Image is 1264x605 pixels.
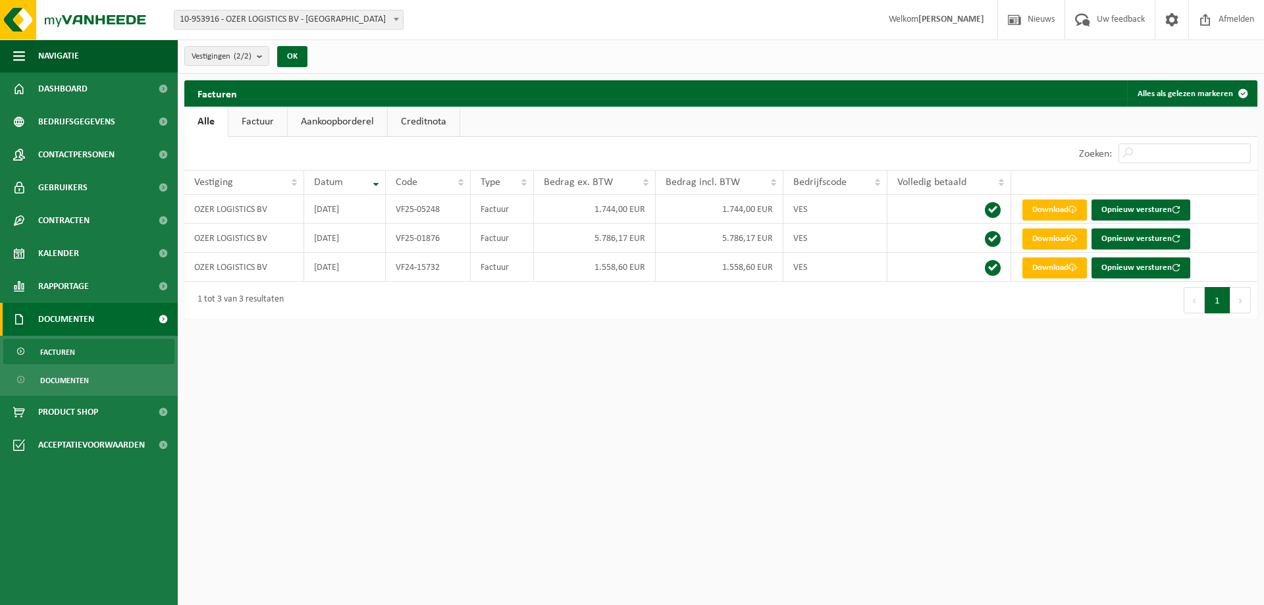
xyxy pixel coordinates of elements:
[1022,257,1087,278] a: Download
[471,224,534,253] td: Factuur
[38,204,90,237] span: Contracten
[38,105,115,138] span: Bedrijfsgegevens
[783,253,887,282] td: VES
[38,303,94,336] span: Documenten
[1205,287,1230,313] button: 1
[1092,228,1190,250] button: Opnieuw versturen
[396,177,417,188] span: Code
[174,11,403,29] span: 10-953916 - OZER LOGISTICS BV - ROTTERDAM
[184,195,304,224] td: OZER LOGISTICS BV
[3,367,174,392] a: Documenten
[40,340,75,365] span: Facturen
[1092,199,1190,221] button: Opnieuw versturen
[38,396,98,429] span: Product Shop
[534,253,656,282] td: 1.558,60 EUR
[1022,228,1087,250] a: Download
[1230,287,1251,313] button: Next
[38,72,88,105] span: Dashboard
[184,224,304,253] td: OZER LOGISTICS BV
[388,107,460,137] a: Creditnota
[40,368,89,393] span: Documenten
[38,39,79,72] span: Navigatie
[656,195,784,224] td: 1.744,00 EUR
[544,177,613,188] span: Bedrag ex. BTW
[304,195,386,224] td: [DATE]
[38,171,88,204] span: Gebruikers
[386,253,471,282] td: VF24-15732
[656,253,784,282] td: 1.558,60 EUR
[184,80,250,106] h2: Facturen
[783,224,887,253] td: VES
[918,14,984,24] strong: [PERSON_NAME]
[793,177,847,188] span: Bedrijfscode
[471,195,534,224] td: Factuur
[191,288,284,312] div: 1 tot 3 van 3 resultaten
[534,224,656,253] td: 5.786,17 EUR
[1079,149,1112,159] label: Zoeken:
[471,253,534,282] td: Factuur
[194,177,233,188] span: Vestiging
[1022,199,1087,221] a: Download
[38,429,145,461] span: Acceptatievoorwaarden
[184,253,304,282] td: OZER LOGISTICS BV
[314,177,343,188] span: Datum
[1184,287,1205,313] button: Previous
[304,224,386,253] td: [DATE]
[897,177,966,188] span: Volledig betaald
[184,46,269,66] button: Vestigingen(2/2)
[783,195,887,224] td: VES
[386,195,471,224] td: VF25-05248
[288,107,387,137] a: Aankoopborderel
[481,177,500,188] span: Type
[1127,80,1256,107] button: Alles als gelezen markeren
[174,10,404,30] span: 10-953916 - OZER LOGISTICS BV - ROTTERDAM
[666,177,740,188] span: Bedrag incl. BTW
[277,46,307,67] button: OK
[534,195,656,224] td: 1.744,00 EUR
[192,47,251,66] span: Vestigingen
[3,339,174,364] a: Facturen
[1092,257,1190,278] button: Opnieuw versturen
[184,107,228,137] a: Alle
[304,253,386,282] td: [DATE]
[38,270,89,303] span: Rapportage
[386,224,471,253] td: VF25-01876
[38,138,115,171] span: Contactpersonen
[38,237,79,270] span: Kalender
[228,107,287,137] a: Factuur
[234,52,251,61] count: (2/2)
[7,576,220,605] iframe: chat widget
[656,224,784,253] td: 5.786,17 EUR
